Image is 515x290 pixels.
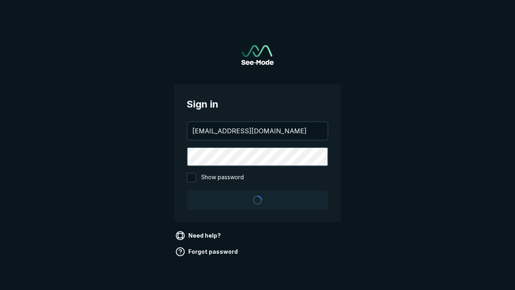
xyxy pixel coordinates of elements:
a: Need help? [174,229,224,242]
a: Go to sign in [241,45,274,65]
span: Show password [201,173,244,182]
img: See-Mode Logo [241,45,274,65]
input: your@email.com [187,122,328,140]
span: Sign in [187,97,328,112]
a: Forgot password [174,245,241,258]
